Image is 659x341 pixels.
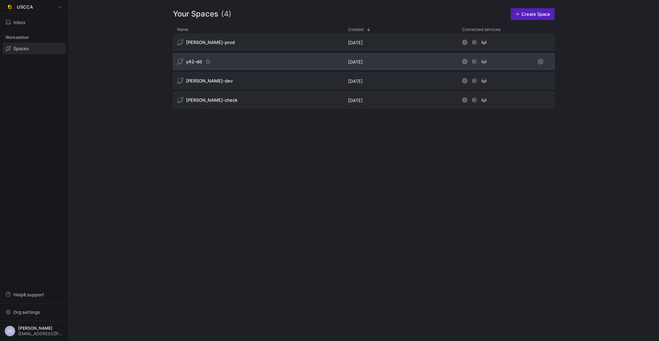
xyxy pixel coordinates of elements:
[13,309,40,315] span: Org settings
[3,306,66,318] button: Org settings
[177,27,188,32] span: Name
[462,27,500,32] span: Connected services
[186,78,233,84] span: [PERSON_NAME]-dev
[186,59,202,64] span: y42-dd
[511,8,555,20] a: Create Space
[348,59,363,65] span: [DATE]
[186,97,238,103] span: [PERSON_NAME]-check
[13,46,29,51] span: Spaces
[3,43,66,54] a: Spaces
[3,310,66,316] a: Org settings
[173,92,555,111] div: Press SPACE to select this row.
[173,34,555,53] div: Press SPACE to select this row.
[7,3,13,10] img: https://storage.googleapis.com/y42-prod-data-exchange/images/uAsz27BndGEK0hZWDFeOjoxA7jCwgK9jE472...
[3,16,66,28] button: Inbox
[18,326,64,331] span: [PERSON_NAME]
[17,4,33,10] span: USCCA
[13,292,44,297] span: Help & support
[348,78,363,84] span: [DATE]
[18,331,64,336] span: [EMAIL_ADDRESS][PERSON_NAME][DOMAIN_NAME]
[4,326,15,337] div: NS
[348,27,363,32] span: Created
[221,8,231,20] span: (4)
[173,53,555,73] div: Press SPACE to select this row.
[3,289,66,300] button: Help& support
[521,11,550,17] span: Create Space
[13,20,25,25] span: Inbox
[173,8,218,20] span: Your Spaces
[186,40,235,45] span: [PERSON_NAME]-prod
[348,40,363,45] span: [DATE]
[173,73,555,92] div: Press SPACE to select this row.
[3,32,66,43] div: Workstation
[348,98,363,103] span: [DATE]
[3,324,66,338] button: NS[PERSON_NAME][EMAIL_ADDRESS][PERSON_NAME][DOMAIN_NAME]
